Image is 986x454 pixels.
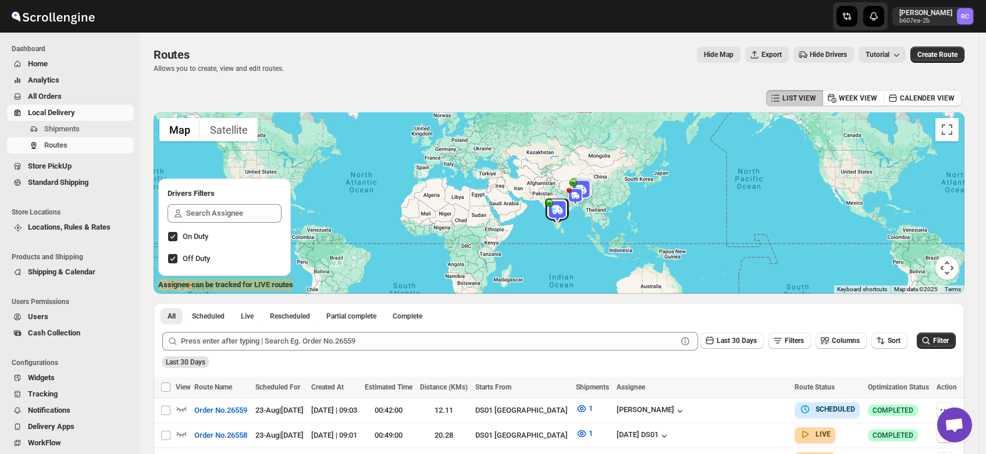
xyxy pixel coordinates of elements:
button: Columns [816,333,867,349]
b: LIVE [816,430,831,438]
span: Off Duty [183,254,210,263]
button: Shipments [7,121,134,137]
span: Hide Drivers [810,50,847,59]
button: [PERSON_NAME] [617,405,686,417]
span: Route Status [795,383,835,391]
button: Last 30 Days [700,333,764,349]
span: Shipments [576,383,609,391]
span: View [176,383,191,391]
button: Sort [871,333,907,349]
p: [PERSON_NAME] [899,8,952,17]
span: 1 [589,404,593,413]
button: 1 [569,424,600,443]
span: Notifications [28,406,70,414]
span: Routes [44,141,67,149]
button: Routes [7,137,134,153]
span: Users Permissions [12,297,134,306]
button: CALENDER VIEW [884,90,962,106]
button: Filter [917,333,956,349]
span: Store PickUp [28,162,72,170]
span: Order No.26558 [194,430,247,441]
button: WEEK VIEW [823,90,884,106]
button: Delivery Apps [7,419,134,435]
span: WEEK VIEW [839,94,877,103]
div: 00:42:00 [365,405,413,416]
span: LIST VIEW [782,94,816,103]
span: Optimization Status [868,383,929,391]
span: Last 30 Days [166,358,205,366]
button: Filters [768,333,811,349]
span: Products and Shipping [12,252,134,262]
span: Tutorial [866,51,889,59]
button: Create Route [910,47,964,63]
button: Map action label [697,47,741,63]
button: Keyboard shortcuts [837,285,887,294]
span: Standard Shipping [28,178,88,187]
button: User menu [892,7,974,26]
span: Filters [785,337,804,345]
button: All Orders [7,88,134,105]
a: Open this area in Google Maps (opens a new window) [156,278,195,294]
span: Starts From [475,383,511,391]
span: Estimated Time [365,383,412,391]
span: Map data ©2025 [894,286,938,292]
span: All [168,312,176,321]
span: Scheduled For [255,383,300,391]
span: Shipping & Calendar [28,267,95,276]
span: Last 30 Days [717,337,757,345]
button: Notifications [7,402,134,419]
span: Tracking [28,389,58,398]
span: Action [937,383,957,391]
span: CALENDER VIEW [900,94,955,103]
span: Local Delivery [28,108,75,117]
span: Analytics [28,76,59,84]
button: WorkFlow [7,435,134,451]
span: WorkFlow [28,438,61,447]
span: Configurations [12,358,134,367]
button: Tracking [7,386,134,402]
b: SCHEDULED [816,405,855,413]
button: 1 [569,399,600,418]
button: Map camera controls [935,256,959,280]
button: LIST VIEW [766,90,823,106]
button: Hide Drivers [793,47,854,63]
span: 23-Aug | [DATE] [255,431,304,439]
span: Assignee [617,383,645,391]
span: On Duty [183,232,208,241]
span: Sort [888,337,900,345]
div: [DATE] | 09:01 [311,430,358,441]
button: Users [7,309,134,325]
span: Hide Map [704,50,734,59]
span: Created At [311,383,344,391]
p: Allows you to create, view and edit routes. [154,64,284,73]
span: Live [241,312,254,321]
span: Cash Collection [28,328,80,337]
button: Widgets [7,370,134,386]
span: Locations, Rules & Rates [28,223,111,231]
button: Tutorial [859,47,906,63]
div: 20.28 [420,430,468,441]
button: Home [7,56,134,72]
a: Terms (opens in new tab) [945,286,961,292]
div: 00:49:00 [365,430,413,441]
span: Create Route [917,50,957,59]
button: Show street map [159,118,200,141]
button: Export [745,47,789,63]
text: RC [961,13,969,20]
span: All Orders [28,92,62,101]
button: Locations, Rules & Rates [7,219,134,235]
img: ScrollEngine [9,2,97,31]
input: Search Assignee [186,204,282,223]
div: 12.11 [420,405,468,416]
button: Show satellite imagery [200,118,258,141]
button: Cash Collection [7,325,134,341]
button: [DATE] DS01 [617,430,670,442]
a: Open chat [937,407,972,442]
p: b607ea-2b [899,17,952,24]
button: LIVE [799,428,831,440]
button: Toggle fullscreen view [935,118,959,141]
img: Google [156,278,195,294]
span: 1 [589,429,593,438]
span: Shipments [44,124,80,133]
